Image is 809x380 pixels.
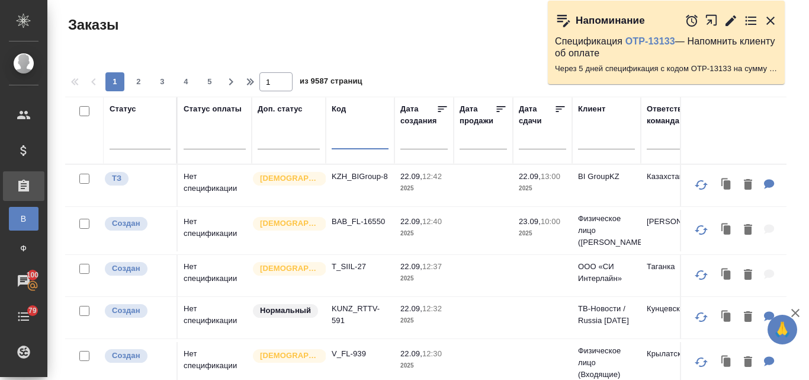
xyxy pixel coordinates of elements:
[252,216,320,232] div: Выставляется автоматически для первых 3 заказов нового контактного лица. Особое внимание
[738,350,758,375] button: Удалить
[332,103,346,115] div: Код
[715,263,738,288] button: Клонировать
[15,242,33,254] span: Ф
[260,305,311,317] p: Нормальный
[258,103,303,115] div: Доп. статус
[738,263,758,288] button: Удалить
[3,302,44,331] a: 79
[400,172,422,181] p: 22.09,
[422,349,442,358] p: 12:30
[738,173,758,197] button: Удалить
[578,171,635,183] p: BI GroupKZ
[112,305,140,317] p: Создан
[768,315,797,344] button: 🙏
[758,350,781,375] button: Для КМ: Перевод на русский язык. Необходимо заверить нотариально. По сроку не назвала пожеланий. ...
[541,217,560,226] p: 10:00
[129,72,148,91] button: 2
[252,348,320,364] div: Выставляется автоматически для первых 3 заказов нового контактного лица. Особое внимание
[687,303,715,331] button: Обновить
[3,266,44,296] a: 100
[641,297,710,339] td: Кунцевская
[647,103,705,127] div: Ответственная команда
[763,14,778,28] button: Закрыть
[422,262,442,271] p: 12:37
[252,171,320,187] div: Выставляется автоматически для первых 3 заказов нового контактного лица. Особое внимание
[260,218,319,229] p: [DEMOGRAPHIC_DATA]
[519,217,541,226] p: 23.09,
[300,74,362,91] span: из 9587 страниц
[178,165,252,206] td: Нет спецификации
[15,213,33,225] span: В
[260,173,319,184] p: [DEMOGRAPHIC_DATA]
[104,348,171,364] div: Выставляется автоматически при создании заказа
[332,303,389,327] p: KUNZ_RTTV-591
[576,15,645,27] p: Напоминание
[685,14,699,28] button: Отложить
[687,216,715,244] button: Обновить
[641,165,710,206] td: Казахстан
[112,218,140,229] p: Создан
[21,305,44,317] span: 79
[400,349,422,358] p: 22.09,
[332,348,389,360] p: V_FL-939
[460,103,495,127] div: Дата продажи
[541,172,560,181] p: 13:00
[9,207,38,231] a: В
[332,261,389,273] p: T_SIIL-27
[555,36,778,59] p: Спецификация — Напомнить клиенту об оплате
[715,218,738,242] button: Клонировать
[400,304,422,313] p: 22.09,
[422,172,442,181] p: 12:42
[519,172,541,181] p: 22.09,
[400,103,436,127] div: Дата создания
[519,103,554,127] div: Дата сдачи
[104,303,171,319] div: Выставляется автоматически при создании заказа
[758,305,781,330] button: Для КМ: VTB_Beijing_08.2025, VTB_Shanghai_08.2025
[112,173,121,184] p: ТЗ
[641,255,710,296] td: Таганка
[422,304,442,313] p: 12:32
[738,305,758,330] button: Удалить
[176,76,195,88] span: 4
[519,183,566,194] p: 2025
[715,350,738,375] button: Клонировать
[252,303,320,319] div: Статус по умолчанию для стандартных заказов
[400,228,448,240] p: 2025
[20,269,46,281] span: 100
[104,261,171,277] div: Выставляется автоматически при создании заказа
[744,14,758,28] button: Перейти в todo
[578,103,605,115] div: Клиент
[400,360,448,372] p: 2025
[687,348,715,376] button: Обновить
[153,72,172,91] button: 3
[260,350,319,362] p: [DEMOGRAPHIC_DATA]
[772,317,792,342] span: 🙏
[153,76,172,88] span: 3
[178,297,252,339] td: Нет спецификации
[578,213,635,248] p: Физическое лицо ([PERSON_NAME])
[332,171,389,183] p: KZH_BIGroup-8
[400,217,422,226] p: 22.09,
[641,210,710,251] td: [PERSON_NAME]
[252,261,320,277] div: Выставляется автоматически для первых 3 заказов нового контактного лица. Особое внимание
[724,14,738,28] button: Редактировать
[200,72,219,91] button: 5
[104,171,171,187] div: Выставляет КМ при отправке заказа на расчет верстке (для тикета) или для уточнения сроков на прои...
[400,315,448,327] p: 2025
[9,237,38,260] a: Ф
[555,63,778,75] p: Через 5 дней спецификация с кодом OTP-13133 на сумму 7280.04 RUB будет просрочена
[65,15,118,34] span: Заказы
[129,76,148,88] span: 2
[715,173,738,197] button: Клонировать
[112,350,140,362] p: Создан
[178,210,252,251] td: Нет спецификации
[260,263,319,274] p: [DEMOGRAPHIC_DATA]
[400,262,422,271] p: 22.09,
[332,216,389,228] p: BAB_FL-16550
[519,228,566,240] p: 2025
[625,36,675,46] a: OTP-13133
[687,171,715,199] button: Обновить
[400,183,448,194] p: 2025
[422,217,442,226] p: 12:40
[400,273,448,285] p: 2025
